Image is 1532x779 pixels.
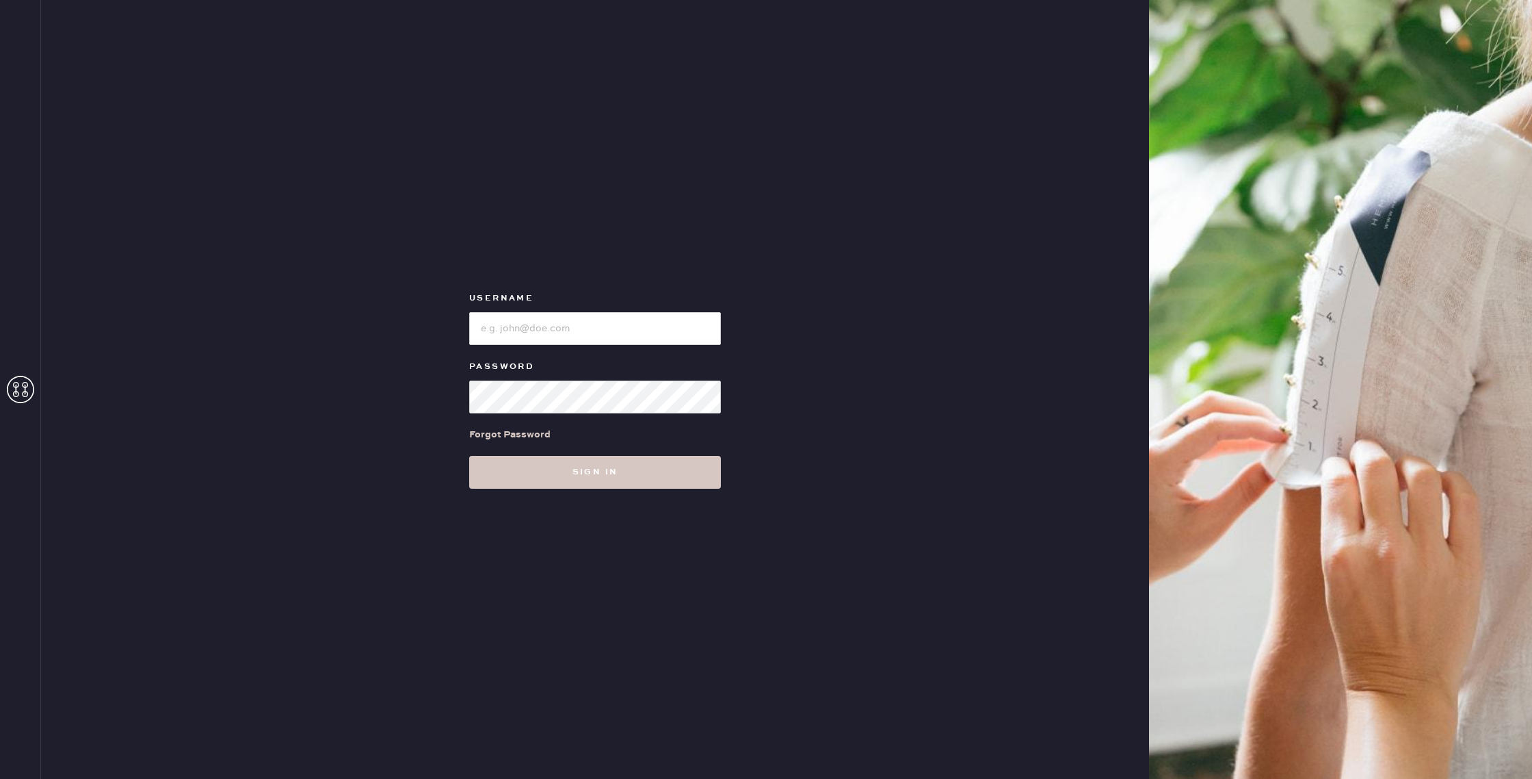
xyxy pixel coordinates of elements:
[469,427,551,442] div: Forgot Password
[469,456,721,489] button: Sign in
[469,312,721,345] input: e.g. john@doe.com
[469,290,721,307] label: Username
[469,359,721,375] label: Password
[469,413,551,456] a: Forgot Password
